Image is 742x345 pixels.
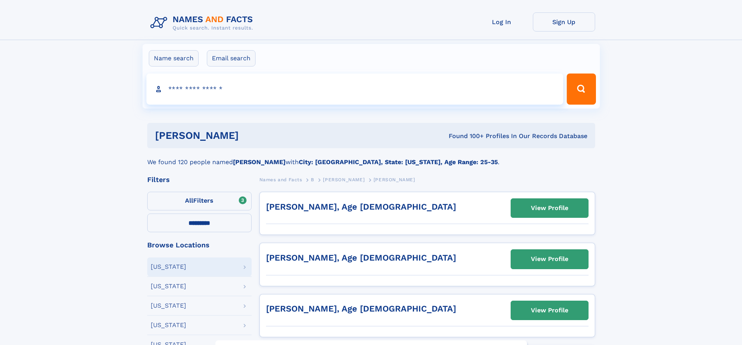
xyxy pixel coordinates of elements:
[151,264,186,270] div: [US_STATE]
[511,250,588,268] a: View Profile
[531,301,568,319] div: View Profile
[151,322,186,328] div: [US_STATE]
[146,74,564,105] input: search input
[266,304,456,313] a: [PERSON_NAME], Age [DEMOGRAPHIC_DATA]
[185,197,193,204] span: All
[233,158,286,166] b: [PERSON_NAME]
[155,131,344,140] h1: [PERSON_NAME]
[511,199,588,217] a: View Profile
[323,177,365,182] span: [PERSON_NAME]
[147,148,595,167] div: We found 120 people named with .
[147,192,252,210] label: Filters
[147,176,252,183] div: Filters
[259,175,302,184] a: Names and Facts
[531,250,568,268] div: View Profile
[151,303,186,309] div: [US_STATE]
[567,74,596,105] button: Search Button
[266,202,456,212] a: [PERSON_NAME], Age [DEMOGRAPHIC_DATA]
[147,12,259,33] img: Logo Names and Facts
[323,175,365,184] a: [PERSON_NAME]
[311,175,314,184] a: B
[207,50,256,67] label: Email search
[533,12,595,32] a: Sign Up
[471,12,533,32] a: Log In
[151,283,186,289] div: [US_STATE]
[266,253,456,263] a: [PERSON_NAME], Age [DEMOGRAPHIC_DATA]
[299,158,498,166] b: City: [GEOGRAPHIC_DATA], State: [US_STATE], Age Range: 25-35
[531,199,568,217] div: View Profile
[374,177,415,182] span: [PERSON_NAME]
[147,242,252,249] div: Browse Locations
[149,50,199,67] label: Name search
[344,132,587,140] div: Found 100+ Profiles In Our Records Database
[511,301,588,320] a: View Profile
[311,177,314,182] span: B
